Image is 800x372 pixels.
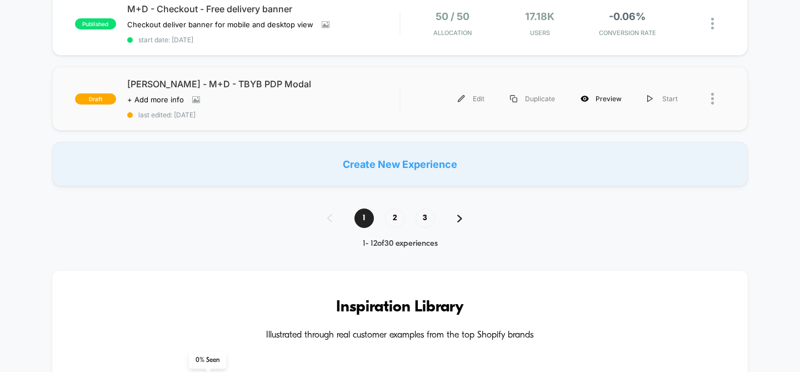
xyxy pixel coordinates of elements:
span: M+D - Checkout - Free delivery banner [127,3,400,14]
span: CONVERSION RATE [587,29,668,37]
span: [PERSON_NAME] - M+D - TBYB PDP Modal [127,78,400,90]
img: menu [458,95,465,102]
span: 17.18k [525,11,554,22]
span: 50 / 50 [436,11,469,22]
span: Allocation [433,29,472,37]
span: + Add more info [127,95,184,104]
img: close [711,18,714,29]
h4: Illustrated through real customer examples from the top Shopify brands [86,330,715,341]
span: Users [499,29,581,37]
img: close [711,93,714,105]
img: menu [647,95,653,102]
span: 0 % Seen [189,352,226,369]
h3: Inspiration Library [86,299,715,316]
div: Preview [568,86,634,111]
div: 1 - 12 of 30 experiences [316,239,484,249]
span: published [75,18,116,29]
img: pagination forward [457,215,462,222]
span: last edited: [DATE] [127,111,400,119]
span: 2 [385,209,404,228]
span: 3 [416,209,435,228]
div: Create New Experience [52,142,748,186]
img: menu [510,95,517,102]
div: Edit [445,86,497,111]
span: Checkout deliver banner for mobile and desktop view [127,20,313,29]
span: draft [75,93,116,105]
div: Start [634,86,691,111]
span: start date: [DATE] [127,36,400,44]
span: 1 [354,209,374,228]
span: -0.06% [609,11,646,22]
div: Duplicate [497,86,568,111]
